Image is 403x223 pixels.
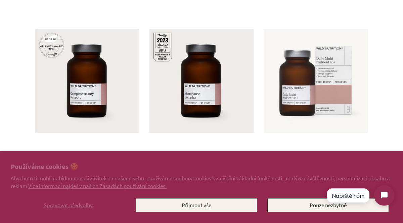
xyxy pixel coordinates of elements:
a: Více informací najdeš v našich Zásadách používání cookies. [28,182,167,190]
a: Multivitamíny a minerály pro 45+ ženy — 1.110 Kč [264,146,368,177]
a: Komplexní podpora vlasů, nehtů a pleti — 1.250 Kč [35,146,139,177]
iframe: Tidio Chat [321,180,400,211]
span: Spravovat předvolby [44,202,93,209]
p: Abychom ti mohli nabídnout lepší zážitek na našem webu, používáme soubory cookies k zajištění zák... [11,175,392,189]
button: Spravovat předvolby [11,198,126,212]
h2: Používáme cookies 🍪 [11,162,392,172]
button: Přijmout vše [136,198,257,212]
button: Pouze nezbytné [267,198,389,212]
a: Rostlinný komplex pro období menopauzy (60 kapslí) — 1.050 Kč [149,146,254,177]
